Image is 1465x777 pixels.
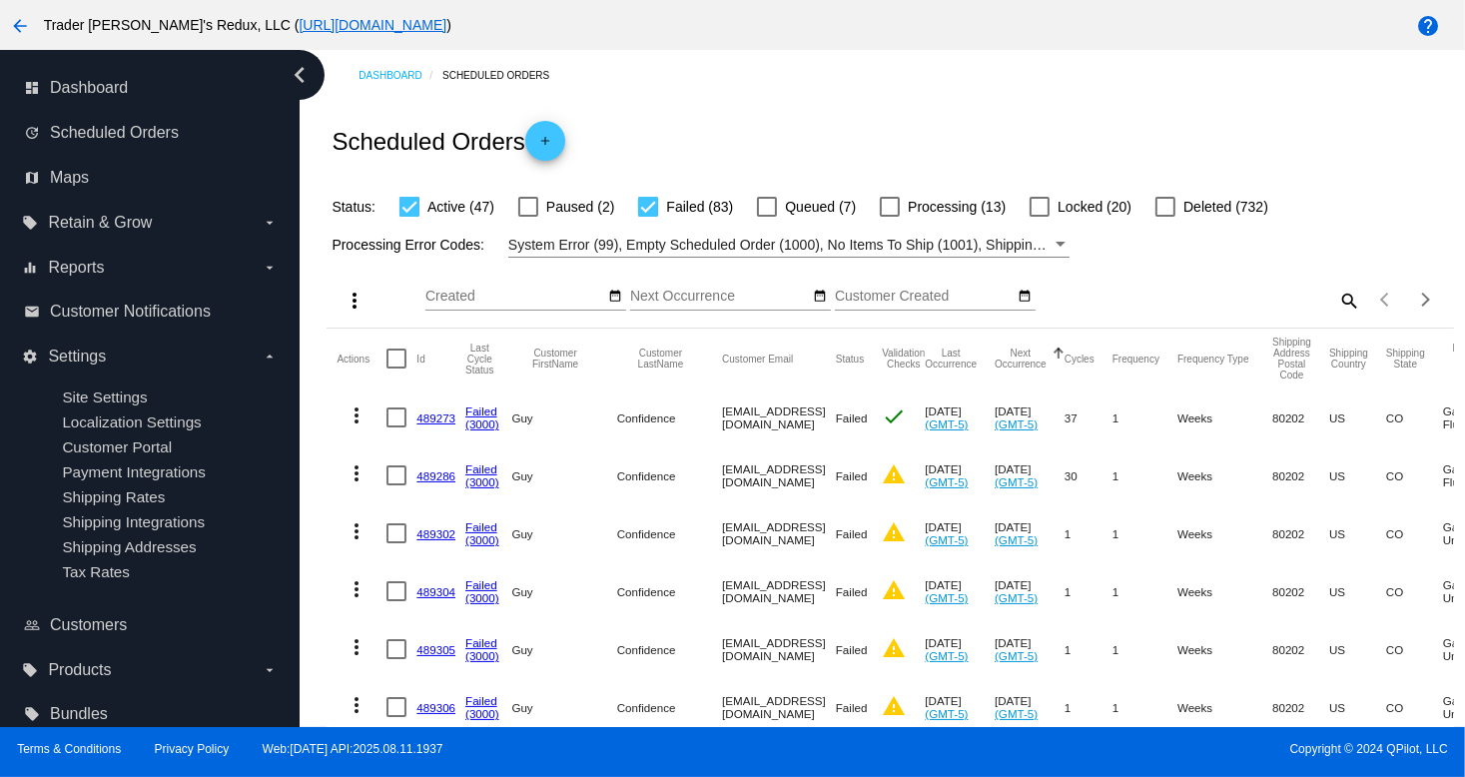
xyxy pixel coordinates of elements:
[465,475,499,488] a: (3000)
[836,411,868,424] span: Failed
[62,538,196,555] span: Shipping Addresses
[1329,446,1386,504] mat-cell: US
[48,214,152,232] span: Retain & Grow
[345,461,368,485] mat-icon: more_vert
[262,662,278,678] i: arrow_drop_down
[617,446,722,504] mat-cell: Confidence
[882,578,906,602] mat-icon: warning
[1112,620,1177,678] mat-cell: 1
[1018,289,1032,305] mat-icon: date_range
[511,446,616,504] mat-cell: Guy
[722,504,836,562] mat-cell: [EMAIL_ADDRESS][DOMAIN_NAME]
[345,577,368,601] mat-icon: more_vert
[22,260,38,276] i: equalizer
[1329,620,1386,678] mat-cell: US
[416,701,455,714] a: 489306
[925,417,968,430] a: (GMT-5)
[995,591,1038,604] a: (GMT-5)
[343,289,366,313] mat-icon: more_vert
[1386,504,1443,562] mat-cell: CO
[908,195,1006,219] span: Processing (13)
[62,413,201,430] a: Localization Settings
[1065,620,1112,678] mat-cell: 1
[925,678,995,736] mat-cell: [DATE]
[995,533,1038,546] a: (GMT-5)
[511,678,616,736] mat-cell: Guy
[1112,504,1177,562] mat-cell: 1
[882,404,906,428] mat-icon: check
[24,117,278,149] a: update Scheduled Orders
[995,417,1038,430] a: (GMT-5)
[1177,446,1272,504] mat-cell: Weeks
[835,289,1015,305] input: Customer Created
[1058,195,1131,219] span: Locked (20)
[416,469,455,482] a: 489286
[533,134,557,158] mat-icon: add
[995,388,1065,446] mat-cell: [DATE]
[995,620,1065,678] mat-cell: [DATE]
[284,59,316,91] i: chevron_left
[546,195,614,219] span: Paused (2)
[925,649,968,662] a: (GMT-5)
[1386,562,1443,620] mat-cell: CO
[416,353,424,365] button: Change sorting for Id
[262,349,278,365] i: arrow_drop_down
[508,233,1070,258] mat-select: Filter by Processing Error Codes
[48,661,111,679] span: Products
[1112,678,1177,736] mat-cell: 1
[465,343,493,376] button: Change sorting for LastProcessingCycleId
[62,488,165,505] a: Shipping Rates
[630,289,810,305] input: Next Occurrence
[465,578,497,591] a: Failed
[1065,504,1112,562] mat-cell: 1
[1177,678,1272,736] mat-cell: Weeks
[442,60,567,91] a: Scheduled Orders
[1366,280,1406,320] button: Previous page
[925,562,995,620] mat-cell: [DATE]
[465,404,497,417] a: Failed
[1329,678,1386,736] mat-cell: US
[836,353,864,365] button: Change sorting for Status
[1416,14,1440,38] mat-icon: help
[22,349,38,365] i: settings
[1272,504,1329,562] mat-cell: 80202
[1272,562,1329,620] mat-cell: 80202
[345,403,368,427] mat-icon: more_vert
[750,742,1448,756] span: Copyright © 2024 QPilot, LLC
[62,563,130,580] a: Tax Rates
[8,14,32,38] mat-icon: arrow_back
[359,60,442,91] a: Dashboard
[511,348,598,370] button: Change sorting for CustomerFirstName
[836,527,868,540] span: Failed
[925,475,968,488] a: (GMT-5)
[1272,446,1329,504] mat-cell: 80202
[785,195,856,219] span: Queued (7)
[155,742,230,756] a: Privacy Policy
[465,520,497,533] a: Failed
[24,698,278,730] a: local_offer Bundles
[465,417,499,430] a: (3000)
[925,446,995,504] mat-cell: [DATE]
[1406,280,1446,320] button: Next page
[50,616,127,634] span: Customers
[1329,348,1368,370] button: Change sorting for ShippingCountry
[617,562,722,620] mat-cell: Confidence
[1065,562,1112,620] mat-cell: 1
[465,649,499,662] a: (3000)
[50,169,89,187] span: Maps
[50,79,128,97] span: Dashboard
[465,707,499,720] a: (3000)
[722,678,836,736] mat-cell: [EMAIL_ADDRESS][DOMAIN_NAME]
[62,388,147,405] a: Site Settings
[995,562,1065,620] mat-cell: [DATE]
[425,289,605,305] input: Created
[1183,195,1268,219] span: Deleted (732)
[48,348,106,366] span: Settings
[465,533,499,546] a: (3000)
[465,591,499,604] a: (3000)
[609,289,623,305] mat-icon: date_range
[617,620,722,678] mat-cell: Confidence
[24,706,40,722] i: local_offer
